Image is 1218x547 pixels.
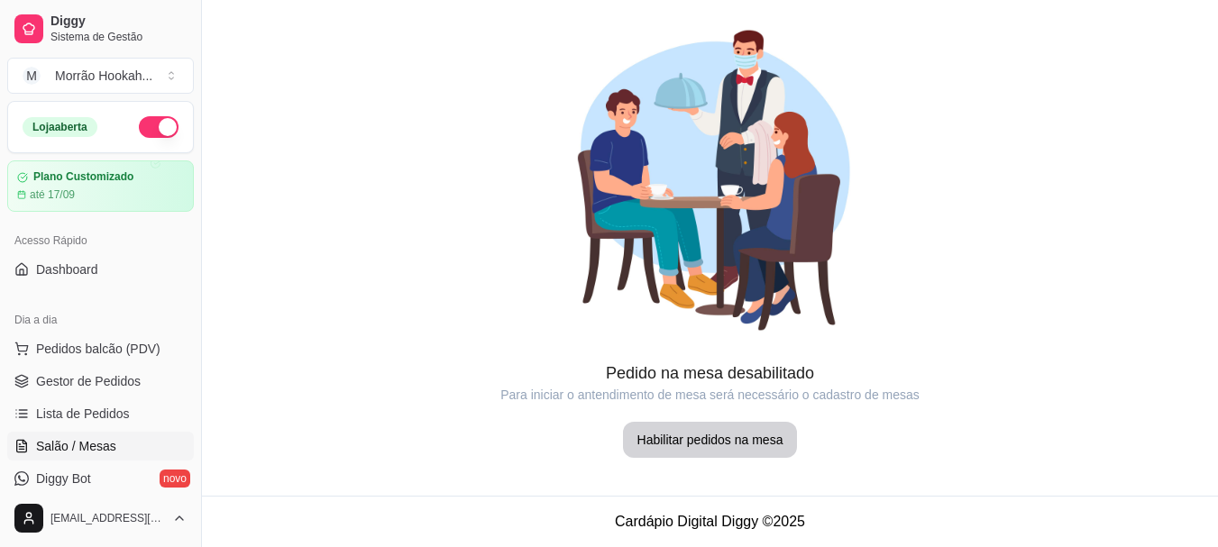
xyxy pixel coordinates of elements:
[50,14,187,30] span: Diggy
[36,437,116,455] span: Salão / Mesas
[36,260,98,278] span: Dashboard
[23,67,41,85] span: M
[50,30,187,44] span: Sistema de Gestão
[7,7,194,50] a: DiggySistema de Gestão
[623,422,798,458] button: Habilitar pedidos na mesa
[7,432,194,460] a: Salão / Mesas
[7,334,194,363] button: Pedidos balcão (PDV)
[7,464,194,493] a: Diggy Botnovo
[202,360,1218,386] article: Pedido na mesa desabilitado
[36,340,160,358] span: Pedidos balcão (PDV)
[7,58,194,94] button: Select a team
[7,305,194,334] div: Dia a dia
[23,117,97,137] div: Loja aberta
[36,470,91,488] span: Diggy Bot
[7,160,194,212] a: Plano Customizadoaté 17/09
[202,496,1218,547] footer: Cardápio Digital Diggy © 2025
[50,511,165,525] span: [EMAIL_ADDRESS][DOMAIN_NAME]
[55,67,152,85] div: Morrão Hookah ...
[30,187,75,202] article: até 17/09
[7,255,194,284] a: Dashboard
[7,367,194,396] a: Gestor de Pedidos
[7,399,194,428] a: Lista de Pedidos
[36,405,130,423] span: Lista de Pedidos
[7,497,194,540] button: [EMAIL_ADDRESS][DOMAIN_NAME]
[33,170,133,184] article: Plano Customizado
[202,386,1218,404] article: Para iniciar o antendimento de mesa será necessário o cadastro de mesas
[7,226,194,255] div: Acesso Rápido
[36,372,141,390] span: Gestor de Pedidos
[139,116,179,138] button: Alterar Status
